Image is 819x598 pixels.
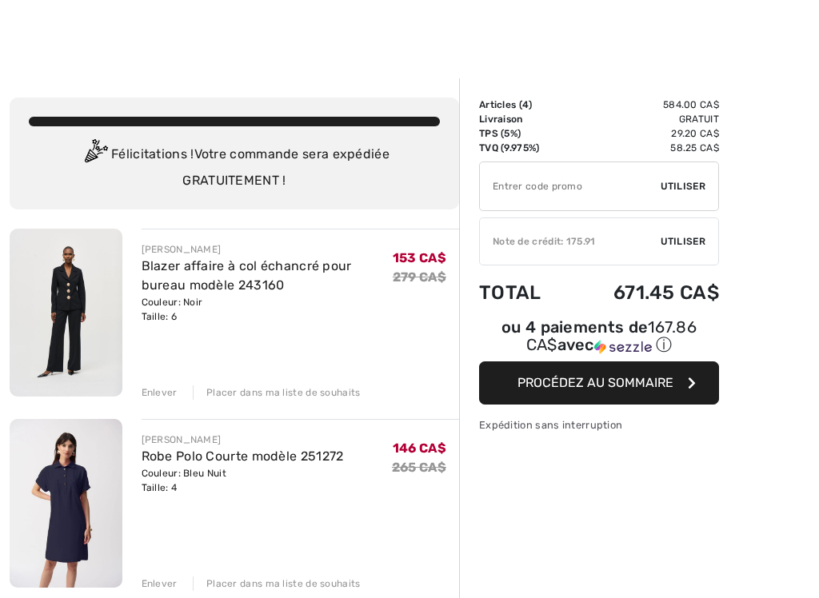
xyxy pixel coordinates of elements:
[479,265,568,320] td: Total
[142,385,178,400] div: Enlever
[393,250,446,265] span: 153 CA$
[79,139,111,171] img: Congratulation2.svg
[10,419,122,587] img: Robe Polo Courte modèle 251272
[193,385,361,400] div: Placer dans ma liste de souhaits
[594,340,652,354] img: Sezzle
[142,466,344,495] div: Couleur: Bleu Nuit Taille: 4
[193,576,361,591] div: Placer dans ma liste de souhaits
[568,126,719,141] td: 29.20 CA$
[393,441,446,456] span: 146 CA$
[568,112,719,126] td: Gratuit
[479,141,568,155] td: TVQ (9.975%)
[392,460,446,475] s: 265 CA$
[29,139,440,190] div: Félicitations ! Votre commande sera expédiée GRATUITEMENT !
[522,99,529,110] span: 4
[568,98,719,112] td: 584.00 CA$
[10,229,122,397] img: Blazer affaire à col échancré pour bureau modèle 243160
[142,242,393,257] div: [PERSON_NAME]
[568,265,719,320] td: 671.45 CA$
[142,576,178,591] div: Enlever
[526,317,697,354] span: 167.86 CA$
[393,269,446,285] s: 279 CA$
[142,258,352,293] a: Blazer affaire à col échancré pour bureau modèle 243160
[517,375,673,390] span: Procédez au sommaire
[479,126,568,141] td: TPS (5%)
[479,361,719,405] button: Procédez au sommaire
[480,234,661,249] div: Note de crédit: 175.91
[479,112,568,126] td: Livraison
[479,417,719,433] div: Expédition sans interruption
[479,320,719,361] div: ou 4 paiements de167.86 CA$avecSezzle Cliquez pour en savoir plus sur Sezzle
[142,295,393,324] div: Couleur: Noir Taille: 6
[142,433,344,447] div: [PERSON_NAME]
[479,98,568,112] td: Articles ( )
[568,141,719,155] td: 58.25 CA$
[661,234,705,249] span: Utiliser
[661,179,705,193] span: Utiliser
[480,162,661,210] input: Code promo
[142,448,344,464] a: Robe Polo Courte modèle 251272
[479,320,719,356] div: ou 4 paiements de avec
